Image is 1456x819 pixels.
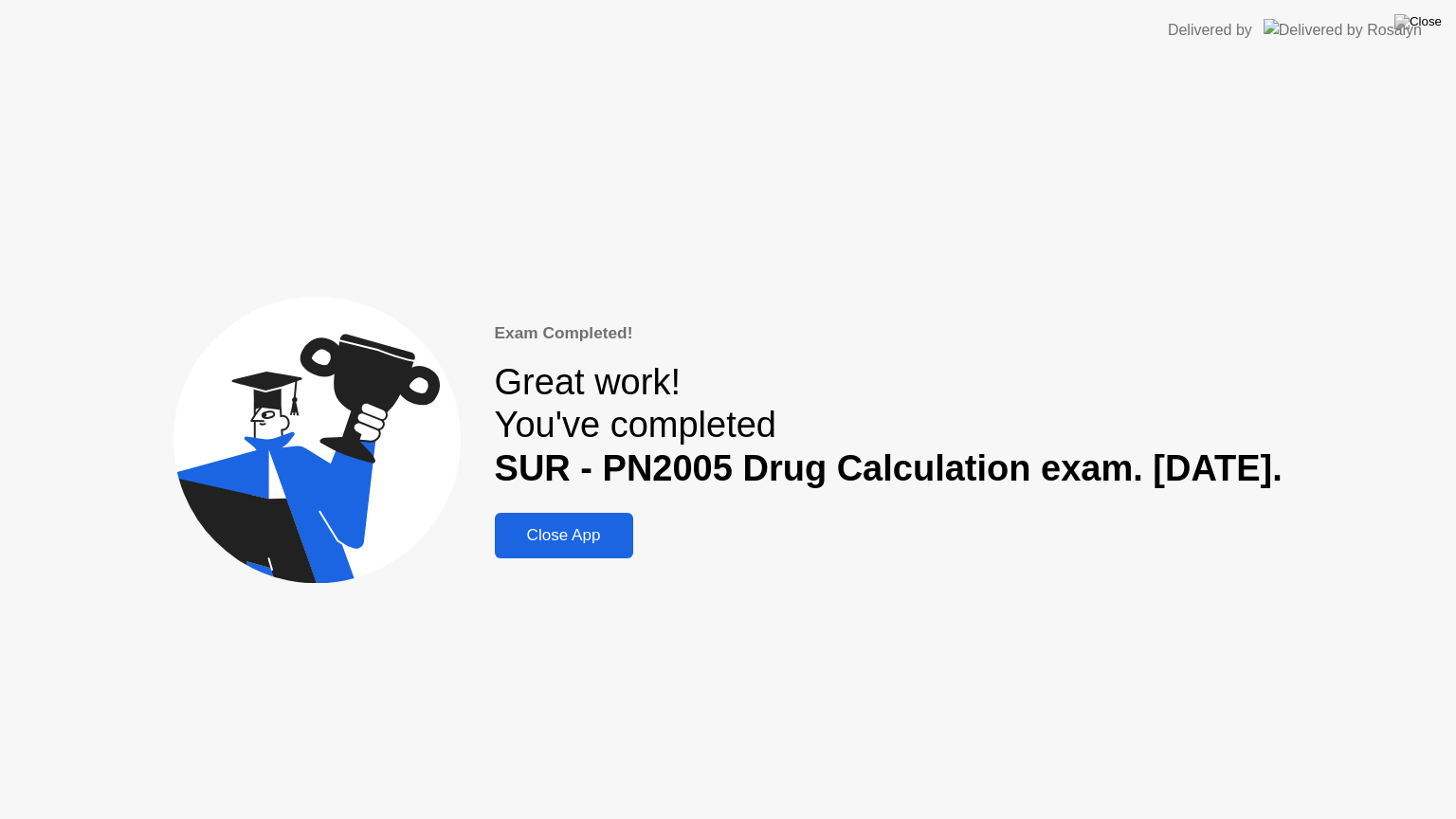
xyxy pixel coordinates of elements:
img: Delivered by Rosalyn [1264,19,1422,41]
div: Delivered by [1168,19,1252,42]
div: Close App [500,526,628,545]
button: Close App [495,513,633,558]
b: SUR - PN2005 Drug Calculation exam. [DATE]. [495,448,1283,488]
img: Close [1394,14,1442,29]
div: Exam Completed! [495,321,1283,346]
div: Great work! You've completed [495,361,1283,491]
